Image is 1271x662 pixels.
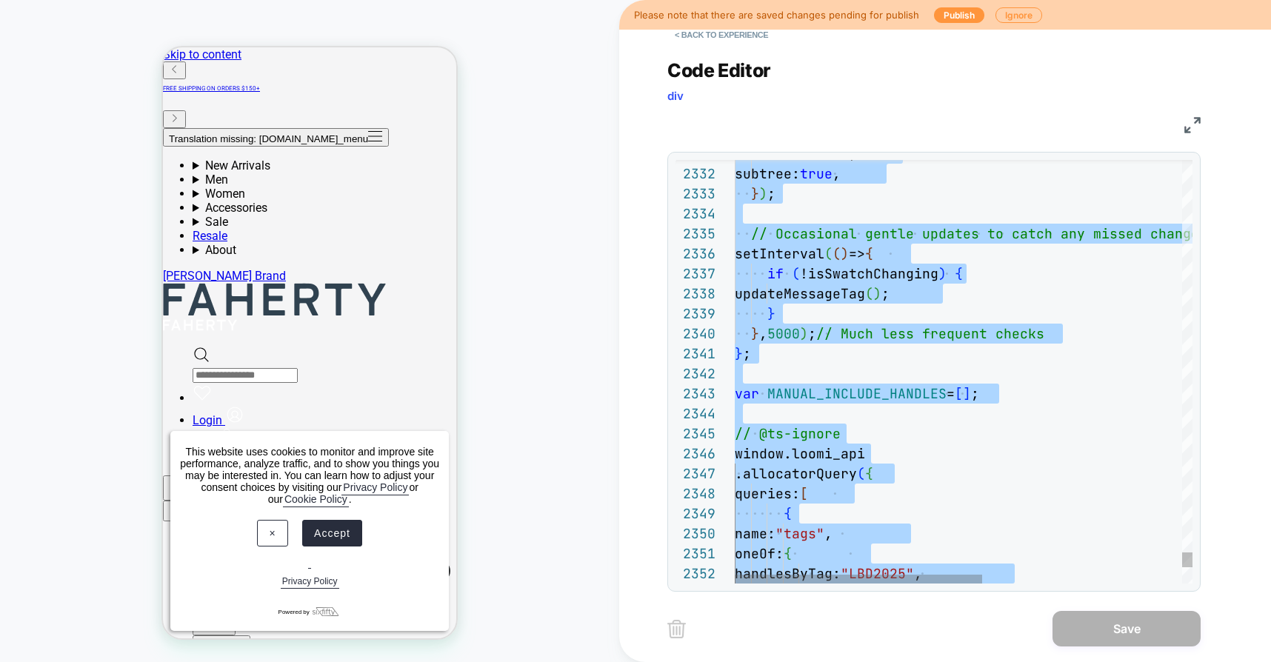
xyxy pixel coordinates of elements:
div: Search drawer [30,298,293,335]
span: { [784,505,792,522]
button: Publish [934,7,984,23]
span: // @ts-ignore [735,425,841,442]
span: 5000 [767,325,800,342]
span: ; [881,285,890,302]
div: 2340 [675,324,715,344]
span: [ [800,485,808,502]
span: ( [833,245,841,262]
summary: Women [30,139,293,153]
a: Cookie Policy [120,444,186,460]
span: true [800,165,833,182]
span: // Occasional gentle updates to catch any missed c [751,225,1158,242]
span: } [751,325,759,342]
summary: Sale [30,167,293,181]
div: 2332 [675,164,715,184]
span: .allocatorQuery [735,465,857,482]
summary: Men [30,125,293,139]
summary: New Arrivals [30,111,293,125]
div: 2347 [675,464,715,484]
span: Login [30,366,59,380]
span: [ [955,385,963,402]
span: , [833,165,841,182]
span: } [751,185,759,202]
button: Accept [139,472,199,499]
span: ; [743,345,751,362]
div: 2338 [675,284,715,304]
span: ; [971,385,979,402]
a: Resale [30,181,64,195]
div: 2345 [675,424,715,444]
span: , [759,325,767,342]
span: // Much less frequent checks [816,325,1044,342]
span: Powered by [116,560,147,569]
span: var [735,385,759,402]
span: !isSwatchChanging [800,265,938,282]
span: ) [759,185,767,202]
span: ; [767,185,775,202]
span: oneOf: [735,545,784,562]
div: 2339 [675,304,715,324]
div: 2349 [675,504,715,524]
span: queries: [735,485,800,502]
span: { [784,545,792,562]
span: , [914,565,922,582]
span: { [865,245,873,262]
button: < Back to experience [667,23,775,47]
span: Translation missing: [DOMAIN_NAME]_menu [6,86,205,97]
span: ( [857,465,865,482]
span: setInterval [735,245,824,262]
div: 2352 [675,564,715,584]
div: 2341 [675,344,715,364]
img: fullscreen [1184,117,1201,133]
span: window.loomi_api [735,445,865,462]
div: 2333 [675,184,715,204]
span: "LBD2025" [841,565,914,582]
span: if [767,265,784,282]
button: × [94,472,124,499]
span: subtree: [735,165,800,182]
div: 2334 [675,204,715,224]
span: Code Editor [667,59,771,81]
button: Ignore [995,7,1042,23]
div: 2351 [675,544,715,564]
span: ) [800,325,808,342]
span: , [824,525,833,542]
button: Expand Women [30,588,87,606]
div: 2343 [675,384,715,404]
div: 2342 [675,364,715,384]
summary: About [30,195,293,210]
span: ] [963,385,971,402]
span: ) [841,245,849,262]
span: = [947,385,955,402]
span: ) [873,285,881,302]
a: Login [30,366,81,380]
span: div [667,89,684,103]
img: delete [667,620,686,638]
span: ) [938,265,947,282]
button: Save [1053,611,1201,646]
span: updateMessageTag [735,285,865,302]
div: 2350 [675,524,715,544]
span: "tags" [775,525,824,542]
div: 2337 [675,264,715,284]
span: name: [735,525,775,542]
span: } [767,305,775,322]
div: 2344 [675,404,715,424]
span: hanges [1158,225,1207,242]
div: 2346 [675,444,715,464]
div: 2335 [675,224,715,244]
div: 2336 [675,244,715,264]
a: Privacy Policy [118,527,176,541]
span: => [849,245,865,262]
a: Privacy Policy [179,432,246,448]
div: 2348 [675,484,715,504]
p: This website uses cookies to monitor and improve site performance, analyze traffic, and to show y... [15,398,278,458]
summary: Accessories [30,153,293,167]
span: handlesByTag: [735,565,841,582]
span: { [955,265,963,282]
span: MANUAL_INCLUDE_HANDLES [767,385,947,402]
span: } [735,345,743,362]
span: ( [865,285,873,302]
span: ; [808,325,816,342]
span: { [865,465,873,482]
